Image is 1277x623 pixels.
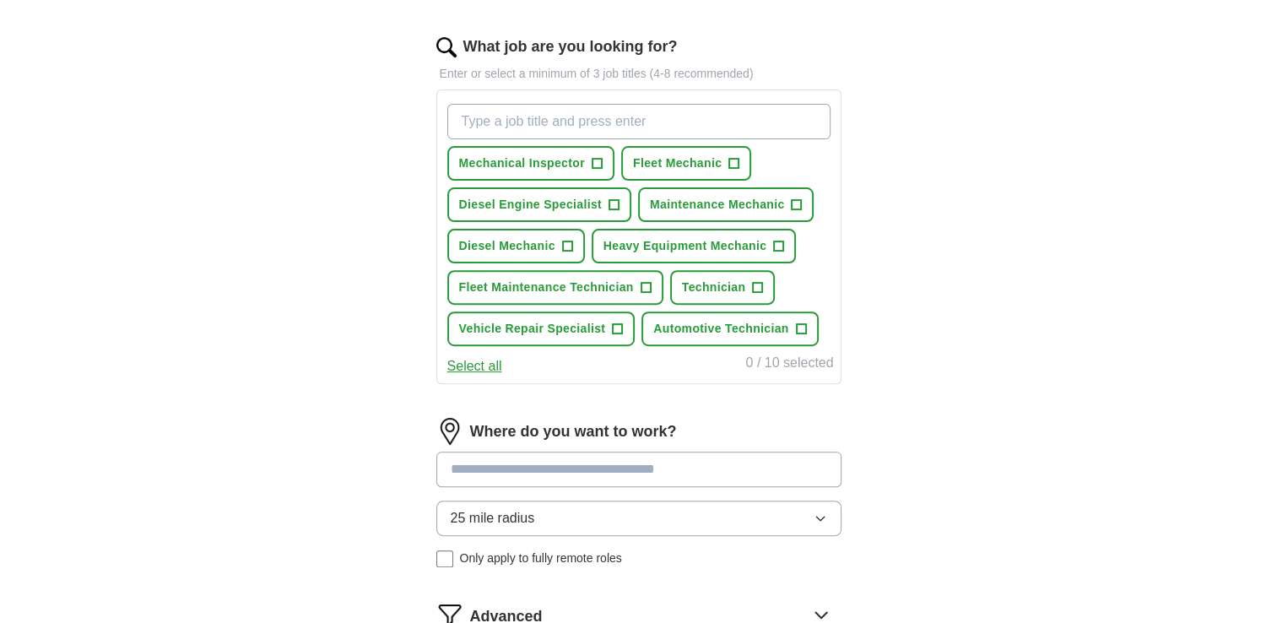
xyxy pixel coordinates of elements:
[621,146,751,181] button: Fleet Mechanic
[653,320,788,338] span: Automotive Technician
[447,270,663,305] button: Fleet Maintenance Technician
[436,418,463,445] img: location.png
[436,65,841,83] p: Enter or select a minimum of 3 job titles (4-8 recommended)
[447,104,831,139] input: Type a job title and press enter
[650,196,785,214] span: Maintenance Mechanic
[641,311,818,346] button: Automotive Technician
[633,154,722,172] span: Fleet Mechanic
[451,508,535,528] span: 25 mile radius
[447,146,614,181] button: Mechanical Inspector
[447,229,585,263] button: Diesel Mechanic
[638,187,814,222] button: Maintenance Mechanic
[459,279,634,296] span: Fleet Maintenance Technician
[447,187,631,222] button: Diesel Engine Specialist
[460,550,622,567] span: Only apply to fully remote roles
[447,311,636,346] button: Vehicle Repair Specialist
[603,237,767,255] span: Heavy Equipment Mechanic
[745,353,833,377] div: 0 / 10 selected
[436,37,457,57] img: search.png
[463,35,678,58] label: What job are you looking for?
[436,501,841,536] button: 25 mile radius
[459,237,555,255] span: Diesel Mechanic
[682,279,746,296] span: Technician
[447,356,502,377] button: Select all
[670,270,776,305] button: Technician
[592,229,797,263] button: Heavy Equipment Mechanic
[459,320,606,338] span: Vehicle Repair Specialist
[459,154,585,172] span: Mechanical Inspector
[470,420,677,443] label: Where do you want to work?
[459,196,602,214] span: Diesel Engine Specialist
[436,550,453,567] input: Only apply to fully remote roles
